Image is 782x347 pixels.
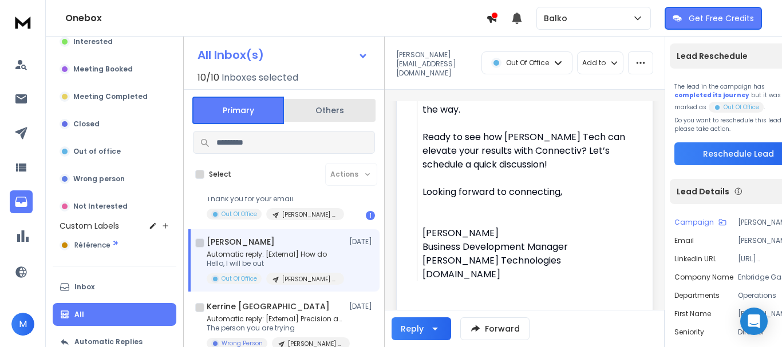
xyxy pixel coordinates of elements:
[674,328,704,337] p: Seniority
[544,13,572,24] p: Balko
[73,92,148,101] p: Meeting Completed
[53,234,176,257] button: Référence
[674,273,733,282] p: Company Name
[401,323,424,334] div: Reply
[349,237,375,246] p: [DATE]
[392,317,451,340] button: Reply
[74,241,110,250] span: Référence
[74,310,84,319] p: All
[11,11,34,33] img: logo
[222,71,298,85] h3: Inboxes selected
[349,302,375,311] p: [DATE]
[506,58,549,67] p: Out Of Office
[674,254,716,264] p: Linkedin URL
[366,211,375,220] div: 1
[53,58,176,81] button: Meeting Booked
[674,218,714,227] p: Campaign
[198,71,219,85] span: 10 / 10
[11,313,34,336] button: M
[198,49,264,61] h1: All Inbox(s)
[689,13,754,24] p: Get Free Credits
[53,140,176,163] button: Out of office
[53,195,176,218] button: Not Interested
[674,236,694,245] p: Email
[53,30,176,53] button: Interested
[222,274,257,283] p: Out Of Office
[207,324,344,333] p: The person you are trying
[665,7,762,30] button: Get Free Credits
[207,236,275,248] h1: [PERSON_NAME]
[582,58,606,67] p: Add to
[74,337,143,346] p: Automatic Replies
[674,218,726,227] button: Campaign
[209,170,231,179] label: Select
[73,65,133,74] p: Meeting Booked
[188,43,377,66] button: All Inbox(s)
[422,89,627,117] li: Offer you an ongoing support, every step of the way.
[73,37,113,46] p: Interested
[460,317,530,340] button: Forward
[53,276,176,298] button: Inbox
[674,309,711,318] p: First Name
[677,50,748,62] p: Lead Reschedule
[284,98,376,123] button: Others
[73,119,100,129] p: Closed
[677,186,729,197] p: Lead Details
[282,275,337,284] p: [PERSON_NAME] 2024
[222,210,257,218] p: Out Of Office
[207,194,344,204] p: Thank you for your email.
[740,308,768,335] div: Open Intercom Messenger
[53,113,176,135] button: Closed
[53,85,176,108] button: Meeting Completed
[60,220,119,232] h3: Custom Labels
[207,301,330,312] h1: Kerrine [GEOGRAPHIC_DATA]
[74,282,94,292] p: Inbox
[53,303,176,326] button: All
[73,202,128,211] p: Not Interested
[396,50,475,78] p: [PERSON_NAME][EMAIL_ADDRESS][DOMAIN_NAME]
[207,259,344,268] p: Hello, I will be out
[65,11,486,25] h1: Onebox
[724,103,759,111] p: Out Of Office
[53,167,176,190] button: Wrong person
[674,291,720,300] p: Departments
[73,174,125,184] p: Wrong person
[192,97,284,124] button: Primary
[207,250,344,259] p: Automatic reply: [External] How do
[73,147,121,156] p: Out of office
[674,91,749,99] span: completed its journey
[207,314,344,324] p: Automatic reply: [External] Precision and
[282,210,337,219] p: [PERSON_NAME] 2024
